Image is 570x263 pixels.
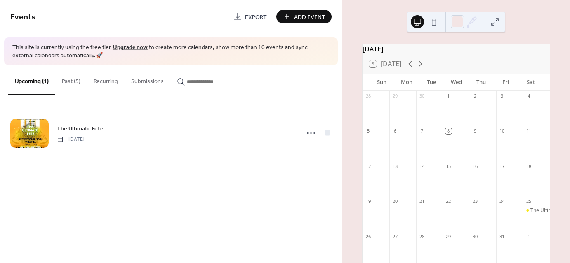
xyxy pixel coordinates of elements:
[10,9,35,25] span: Events
[392,128,398,134] div: 6
[392,163,398,169] div: 13
[369,74,394,91] div: Sun
[499,128,505,134] div: 10
[55,65,87,94] button: Past (5)
[493,74,518,91] div: Fri
[472,128,478,134] div: 9
[392,233,398,240] div: 27
[445,163,452,169] div: 15
[57,124,104,133] span: The Ultimate Fete
[419,198,425,205] div: 21
[365,93,371,99] div: 28
[394,74,419,91] div: Mon
[227,10,273,23] a: Export
[499,198,505,205] div: 24
[365,198,371,205] div: 19
[472,163,478,169] div: 16
[525,198,532,205] div: 25
[444,74,469,91] div: Wed
[276,10,332,23] button: Add Event
[57,124,104,133] a: The Ultimate Fete
[365,233,371,240] div: 26
[392,198,398,205] div: 20
[365,128,371,134] div: 5
[294,13,325,21] span: Add Event
[245,13,267,21] span: Export
[419,128,425,134] div: 7
[518,74,543,91] div: Sat
[87,65,125,94] button: Recurring
[8,65,55,95] button: Upcoming (1)
[392,93,398,99] div: 29
[445,128,452,134] div: 8
[525,128,532,134] div: 11
[472,198,478,205] div: 23
[523,207,550,214] div: The Ultimate Fete
[445,233,452,240] div: 29
[363,44,550,54] div: [DATE]
[113,42,148,53] a: Upgrade now
[57,135,85,143] span: [DATE]
[499,233,505,240] div: 31
[499,163,505,169] div: 17
[525,233,532,240] div: 1
[499,93,505,99] div: 3
[365,163,371,169] div: 12
[472,93,478,99] div: 2
[419,93,425,99] div: 30
[469,74,493,91] div: Thu
[445,93,452,99] div: 1
[419,163,425,169] div: 14
[419,74,444,91] div: Tue
[525,163,532,169] div: 18
[12,44,330,60] span: This site is currently using the free tier. to create more calendars, show more than 10 events an...
[419,233,425,240] div: 28
[472,233,478,240] div: 30
[125,65,170,94] button: Submissions
[445,198,452,205] div: 22
[525,93,532,99] div: 4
